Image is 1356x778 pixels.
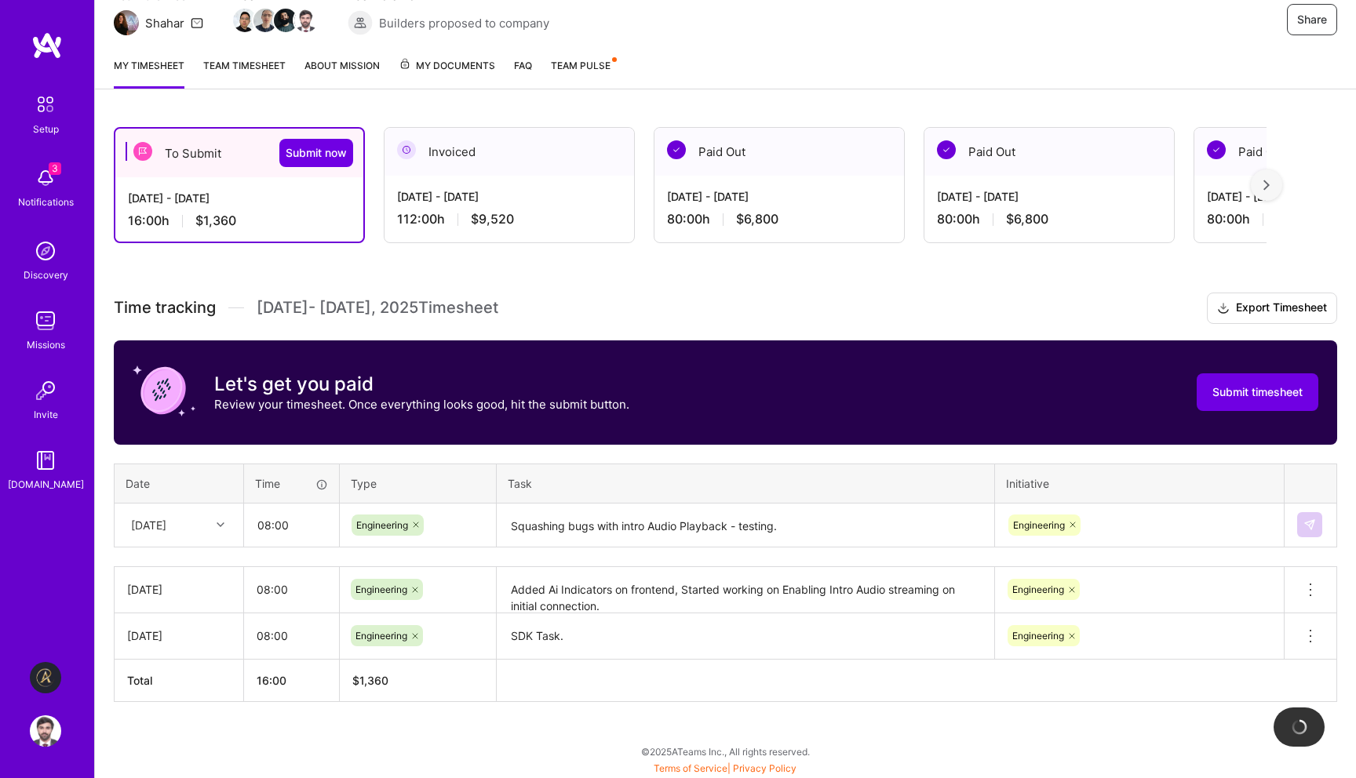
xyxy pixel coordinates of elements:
[379,15,549,31] span: Builders proposed to company
[1207,140,1226,159] img: Paid Out
[30,305,61,336] img: teamwork
[217,521,224,529] i: icon Chevron
[195,213,236,229] span: $1,360
[26,662,65,693] a: Aldea: Transforming Behavior Change Through AI-Driven Coaching
[355,583,407,595] span: Engineering
[274,9,297,32] img: Team Member Avatar
[399,57,495,75] span: My Documents
[255,7,275,34] a: Team Member Avatar
[397,140,416,159] img: Invoiced
[26,715,65,747] a: User Avatar
[296,7,316,34] a: Team Member Avatar
[214,373,629,396] h3: Let's get you paid
[497,464,995,503] th: Task
[30,375,61,406] img: Invite
[356,519,408,531] span: Engineering
[255,475,328,492] div: Time
[294,9,318,32] img: Team Member Avatar
[1297,512,1324,537] div: null
[244,615,339,656] input: HH:MM
[34,406,58,423] div: Invite
[514,57,532,89] a: FAQ
[30,235,61,267] img: discovery
[244,659,340,701] th: 16:00
[253,9,277,32] img: Team Member Avatar
[114,298,216,318] span: Time tracking
[114,57,184,89] a: My timesheet
[471,211,514,227] span: $9,520
[654,762,796,774] span: |
[191,16,203,29] i: icon Mail
[27,336,65,353] div: Missions
[667,188,891,205] div: [DATE] - [DATE]
[551,60,611,71] span: Team Pulse
[279,139,353,167] button: Submit now
[244,569,339,610] input: HH:MM
[1207,293,1337,324] button: Export Timesheet
[397,188,621,205] div: [DATE] - [DATE]
[340,464,497,503] th: Type
[1217,300,1230,317] i: icon Download
[128,190,351,206] div: [DATE] - [DATE]
[203,57,286,89] a: Team timesheet
[1013,519,1065,531] span: Engineering
[30,662,61,693] img: Aldea: Transforming Behavior Change Through AI-Driven Coaching
[245,504,338,546] input: HH:MM
[551,57,615,89] a: Team Pulse
[397,211,621,227] div: 112:00 h
[235,7,255,34] a: Team Member Avatar
[31,31,63,60] img: logo
[924,128,1174,176] div: Paid Out
[1006,211,1048,227] span: $6,800
[1012,583,1064,595] span: Engineering
[937,211,1161,227] div: 80:00 h
[1006,475,1273,492] div: Initiative
[114,10,139,35] img: Team Architect
[30,715,61,747] img: User Avatar
[30,445,61,476] img: guide book
[94,732,1356,771] div: © 2025 ATeams Inc., All rights reserved.
[355,630,407,642] span: Engineering
[1291,718,1308,736] img: loading
[1303,518,1316,531] img: Submit
[1212,384,1303,400] span: Submit timesheet
[654,762,727,774] a: Terms of Service
[115,464,244,503] th: Date
[733,762,796,774] a: Privacy Policy
[736,211,778,227] span: $6,800
[49,162,61,175] span: 3
[1287,4,1337,35] button: Share
[1297,12,1327,27] span: Share
[127,581,231,598] div: [DATE]
[133,142,152,161] img: To Submit
[304,57,380,89] a: About Mission
[133,359,195,422] img: coin
[385,128,634,176] div: Invoiced
[131,517,166,533] div: [DATE]
[1197,373,1318,411] button: Submit timesheet
[498,505,993,547] textarea: Squashing bugs with intro Audio Playback - testing.
[33,121,59,137] div: Setup
[667,211,891,227] div: 80:00 h
[115,659,244,701] th: Total
[127,627,231,644] div: [DATE]
[18,194,74,210] div: Notifications
[233,9,257,32] img: Team Member Avatar
[145,15,184,31] div: Shahar
[498,615,993,658] textarea: SDK Task.
[654,128,904,176] div: Paid Out
[937,140,956,159] img: Paid Out
[399,57,495,89] a: My Documents
[1263,180,1270,191] img: right
[24,267,68,283] div: Discovery
[667,140,686,159] img: Paid Out
[1012,630,1064,642] span: Engineering
[29,88,62,121] img: setup
[214,396,629,413] p: Review your timesheet. Once everything looks good, hit the submit button.
[8,476,84,493] div: [DOMAIN_NAME]
[257,298,498,318] span: [DATE] - [DATE] , 2025 Timesheet
[275,7,296,34] a: Team Member Avatar
[937,188,1161,205] div: [DATE] - [DATE]
[348,10,373,35] img: Builders proposed to company
[286,145,347,161] span: Submit now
